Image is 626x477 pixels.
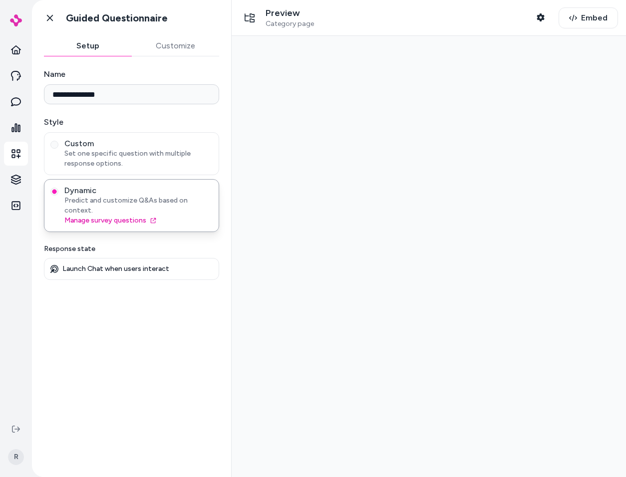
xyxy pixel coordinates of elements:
span: Predict and customize Q&As based on context. [64,196,213,216]
p: Response state [44,244,219,254]
p: Launch Chat when users interact [62,264,169,273]
button: Customize [132,36,220,56]
h1: Guided Questionnaire [66,12,168,24]
button: Setup [44,36,132,56]
span: Category page [266,19,314,28]
label: Name [44,68,219,80]
label: Style [44,116,219,128]
button: Embed [559,7,618,28]
button: R [6,441,26,473]
a: Manage survey questions [64,216,213,226]
p: Preview [266,7,314,19]
button: CustomSet one specific question with multiple response options. [50,141,58,149]
img: alby Logo [10,14,22,26]
button: DynamicPredict and customize Q&As based on context.Manage survey questions [50,188,58,196]
span: Custom [64,139,213,149]
span: Set one specific question with multiple response options. [64,149,213,169]
span: Dynamic [64,186,213,196]
span: Embed [581,12,608,24]
span: R [8,449,24,465]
